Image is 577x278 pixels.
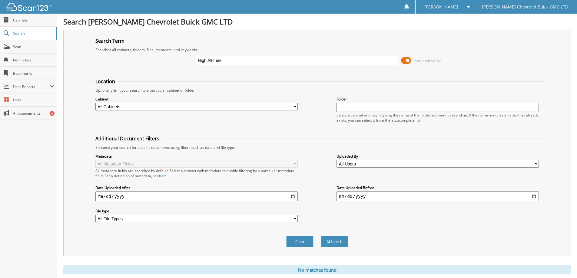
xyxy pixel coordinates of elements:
[415,58,442,63] span: Advanced Search
[337,191,539,201] input: end
[13,57,54,63] span: Reminders
[92,88,542,93] div: Optionally limit your search to a particular cabinet or folder
[50,111,55,116] div: 6
[482,5,568,9] span: [PERSON_NAME] Chevrolet Buick GMC LTD
[337,113,539,123] div: Select a cabinet and begin typing the name of the folder you want to search in. If the name match...
[92,47,542,52] div: Searches all cabinets, folders, files, metadata, and keywords
[13,97,54,103] span: Help
[159,173,167,178] a: here
[95,154,298,159] label: Metadata
[286,236,313,247] button: Clear
[13,111,54,116] span: Announcements
[6,3,51,11] img: scan123-logo-white.svg
[92,78,118,85] legend: Location
[13,71,54,76] span: Bookmarks
[95,96,298,102] label: Cabinet
[92,145,542,150] div: Enhance your search for specific documents using filters such as date and file type.
[321,236,348,247] button: Search
[92,38,128,44] legend: Search Term
[424,5,458,9] span: [PERSON_NAME]
[92,135,162,142] legend: Additional Document Filters
[13,44,54,49] span: Scan
[337,96,539,102] label: Folder
[63,17,571,27] h1: Search [PERSON_NAME] Chevrolet Buick GMC LTD
[95,191,298,201] input: start
[13,31,53,36] span: Search
[337,154,539,159] label: Uploaded By
[13,18,54,23] span: Cabinets
[95,168,298,178] div: All metadata fields are searched by default. Select a cabinet with metadata to enable filtering b...
[95,185,298,190] label: Date Uploaded After
[13,84,50,89] span: User Reports
[63,265,571,274] div: No matches found
[95,208,298,214] label: File type
[337,185,539,190] label: Date Uploaded Before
